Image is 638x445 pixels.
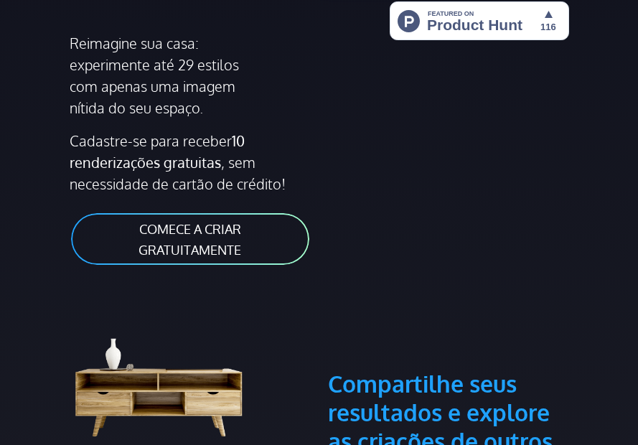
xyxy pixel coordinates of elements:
[70,212,311,266] a: COMECE A CRIAR GRATUITAMENTE
[70,131,232,150] font: Cadastre-se para receber
[139,221,241,258] font: COMECE A CRIAR GRATUITAMENTE
[390,1,569,40] img: HomeStyler AI - Design de interiores simplificado: um clique para a casa dos seus sonhos | Produc...
[70,34,239,117] font: Reimagine sua casa: experimente até 29 estilos com apenas uma imagem nítida do seu espaço.
[70,301,268,441] img: armário de sala de estar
